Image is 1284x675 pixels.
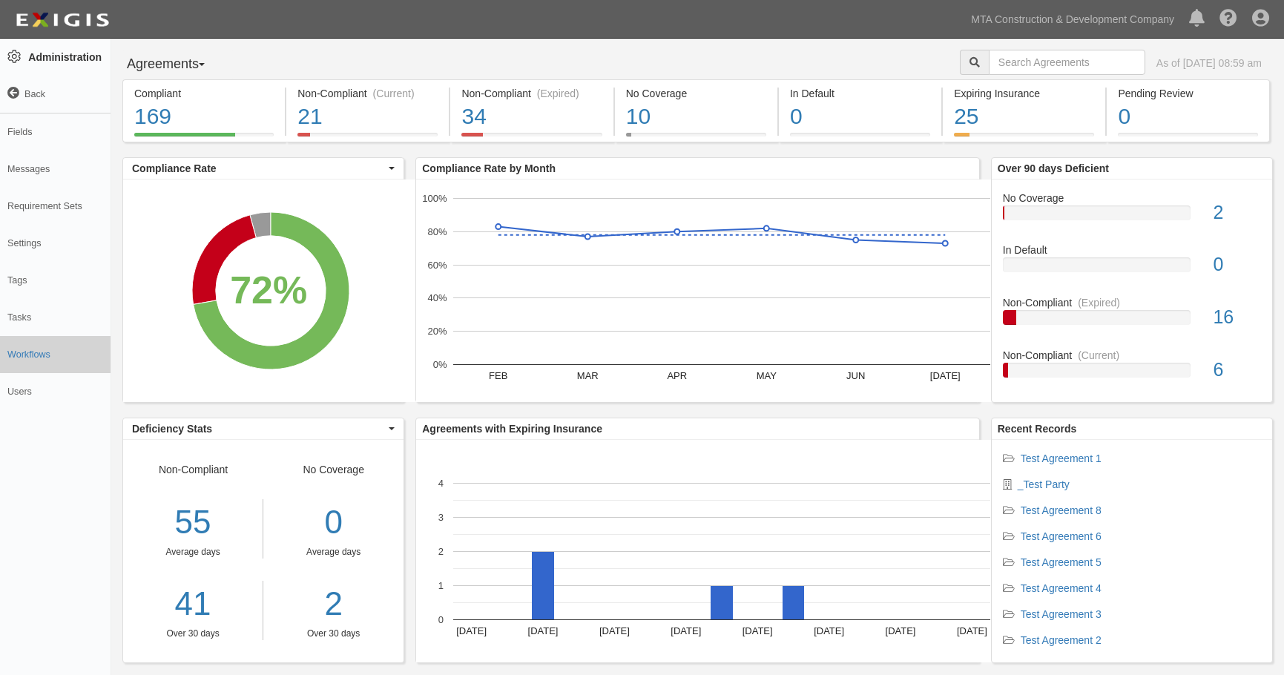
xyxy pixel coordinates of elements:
a: Non-Compliant(Expired)16 [1003,295,1261,348]
text: 0 [438,614,444,625]
div: 6 [1202,357,1272,383]
text: [DATE] [528,625,559,636]
b: Agreements with Expiring Insurance [422,423,602,435]
text: MAY [757,370,777,381]
div: No Coverage [992,191,1272,205]
strong: Administration [28,51,102,63]
text: [DATE] [599,625,630,636]
div: 169 [134,101,274,133]
div: 10 [626,101,766,133]
div: (Current) [373,86,415,101]
a: Test Agreement 5 [1021,556,1102,568]
text: 100% [423,193,448,204]
div: Over 30 days [123,628,263,640]
div: In Default [790,86,930,101]
div: 16 [1202,304,1272,331]
a: Expiring Insurance25 [943,133,1105,145]
text: 1 [438,580,444,591]
div: Compliant [134,86,274,101]
text: [DATE] [671,625,702,636]
span: Compliance Rate [132,161,385,176]
text: 80% [428,226,447,237]
a: MTA Construction & Development Company [964,4,1182,34]
div: (Expired) [1078,295,1120,310]
a: Test Agreement 1 [1021,452,1102,464]
div: 21 [297,101,438,133]
button: Compliance Rate [123,158,404,179]
svg: A chart. [416,440,1009,662]
div: Average days [274,546,392,559]
img: Logo [11,7,113,33]
div: 0 [1202,251,1272,278]
a: No Coverage2 [1003,191,1261,243]
a: Non-Compliant(Current)21 [286,133,449,145]
text: [DATE] [743,625,773,636]
i: Help Center - Complianz [1219,10,1237,28]
div: Non-Compliant (Expired) [461,86,602,101]
span: Deficiency Stats [132,421,385,436]
a: Test Agreement 4 [1021,582,1102,594]
a: Non-Compliant(Expired)34 [450,133,613,145]
text: MAR [577,370,599,381]
div: Pending Review [1118,86,1257,101]
div: 72% [230,263,307,317]
div: Average days [123,546,263,559]
div: Non-Compliant (Current) [297,86,438,101]
div: Non-Compliant [992,295,1272,310]
a: 41 [123,581,263,628]
input: Search Agreements [989,50,1145,75]
div: (Expired) [537,86,579,101]
div: Expiring Insurance [954,86,1094,101]
div: No Coverage [263,462,404,640]
a: Non-Compliant(Current)6 [1003,348,1261,389]
a: _Test Party [1018,478,1070,490]
a: In Default0 [779,133,941,145]
text: 2 [438,546,444,557]
b: Recent Records [998,423,1077,435]
b: Over 90 days Deficient [998,162,1109,174]
text: 40% [428,292,447,303]
svg: A chart. [416,180,1009,402]
a: Compliant169 [122,133,285,145]
button: Agreements [122,50,234,79]
text: 0% [433,359,447,370]
div: Non-Compliant [992,348,1272,363]
button: Deficiency Stats [123,418,404,439]
a: Test Agreement 6 [1021,530,1102,542]
text: [DATE] [930,370,961,381]
div: 25 [954,101,1094,133]
text: JUN [846,370,865,381]
div: 2 [1202,200,1272,226]
text: [DATE] [886,625,916,636]
text: APR [668,370,688,381]
text: 3 [438,512,444,523]
a: Pending Review0 [1107,133,1269,145]
a: Test Agreement 2 [1021,634,1102,646]
div: As of [DATE] 08:59 am [1156,56,1262,70]
a: Test Agreement 8 [1021,504,1102,516]
text: 20% [428,326,447,337]
text: 4 [438,478,444,489]
text: [DATE] [814,625,844,636]
text: [DATE] [957,625,987,636]
text: 60% [428,259,447,270]
div: 34 [461,101,602,133]
div: 0 [1118,101,1257,133]
div: 0 [790,101,930,133]
div: Non-Compliant [123,462,263,640]
svg: A chart. [123,180,418,402]
div: 0 [274,499,392,546]
a: 2 [274,581,392,628]
b: Compliance Rate by Month [422,162,556,174]
a: In Default0 [1003,243,1261,295]
div: Over 30 days [274,628,392,640]
text: [DATE] [456,625,487,636]
a: Test Agreement 3 [1021,608,1102,620]
text: FEB [489,370,507,381]
div: No Coverage [626,86,766,101]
